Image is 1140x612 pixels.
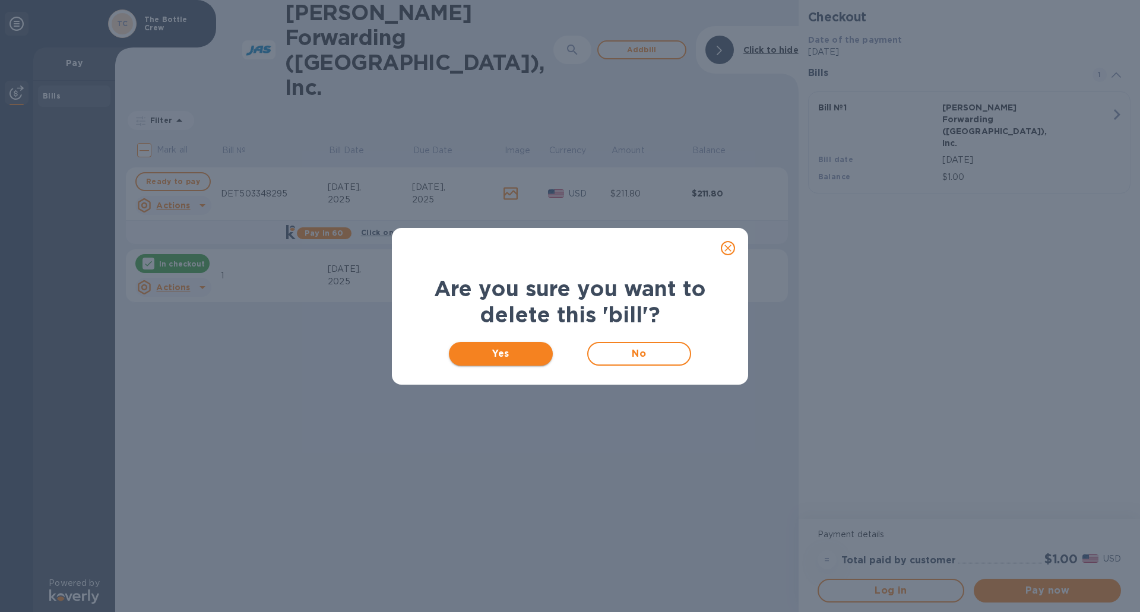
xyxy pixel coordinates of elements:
[587,342,691,366] button: No
[449,342,553,366] button: Yes
[458,347,543,361] span: Yes
[434,275,706,328] b: Are you sure you want to delete this 'bill'?
[598,347,680,361] span: No
[714,234,742,262] button: close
